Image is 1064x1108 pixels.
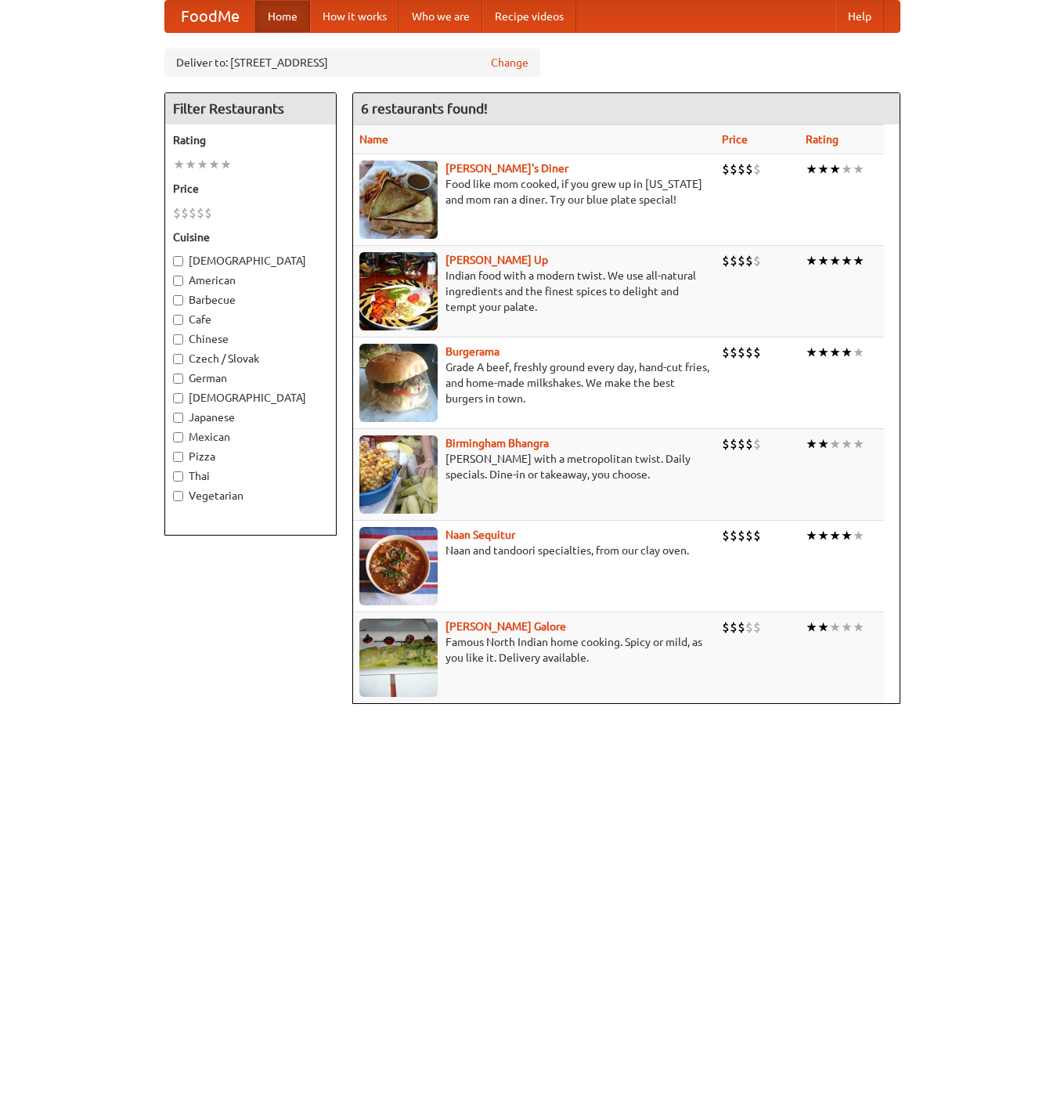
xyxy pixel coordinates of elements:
[753,252,761,269] li: $
[745,344,753,361] li: $
[835,1,884,32] a: Help
[745,619,753,636] li: $
[173,204,181,222] li: $
[853,161,864,178] li: ★
[359,359,709,406] p: Grade A beef, freshly ground every day, hand-cut fries, and home-made milkshakes. We make the bes...
[817,344,829,361] li: ★
[173,256,183,266] input: [DEMOGRAPHIC_DATA]
[173,429,328,445] label: Mexican
[829,344,841,361] li: ★
[730,252,738,269] li: $
[745,161,753,178] li: $
[817,161,829,178] li: ★
[745,435,753,453] li: $
[738,344,745,361] li: $
[753,161,761,178] li: $
[173,410,328,425] label: Japanese
[204,204,212,222] li: $
[817,252,829,269] li: ★
[173,315,183,325] input: Cafe
[806,161,817,178] li: ★
[359,619,438,697] img: currygalore.jpg
[164,49,540,77] div: Deliver to: [STREET_ADDRESS]
[841,161,853,178] li: ★
[853,619,864,636] li: ★
[359,133,388,146] a: Name
[829,619,841,636] li: ★
[359,344,438,422] img: burgerama.jpg
[173,354,183,364] input: Czech / Slovak
[445,529,515,541] a: Naan Sequitur
[829,161,841,178] li: ★
[165,1,255,32] a: FoodMe
[173,295,183,305] input: Barbecue
[841,252,853,269] li: ★
[399,1,482,32] a: Who we are
[173,432,183,442] input: Mexican
[359,527,438,605] img: naansequitur.jpg
[753,344,761,361] li: $
[722,252,730,269] li: $
[806,344,817,361] li: ★
[853,527,864,544] li: ★
[841,619,853,636] li: ★
[310,1,399,32] a: How it works
[173,253,328,269] label: [DEMOGRAPHIC_DATA]
[817,619,829,636] li: ★
[841,527,853,544] li: ★
[722,527,730,544] li: $
[173,488,328,503] label: Vegetarian
[445,345,500,358] a: Burgerama
[197,156,208,173] li: ★
[829,252,841,269] li: ★
[738,252,745,269] li: $
[753,619,761,636] li: $
[173,413,183,423] input: Japanese
[185,156,197,173] li: ★
[806,527,817,544] li: ★
[165,93,336,125] h4: Filter Restaurants
[491,55,528,70] a: Change
[359,543,709,558] p: Naan and tandoori specialties, from our clay oven.
[841,435,853,453] li: ★
[745,252,753,269] li: $
[730,527,738,544] li: $
[745,527,753,544] li: $
[173,276,183,286] input: American
[806,252,817,269] li: ★
[208,156,220,173] li: ★
[738,435,745,453] li: $
[173,374,183,384] input: German
[445,162,568,175] b: [PERSON_NAME]'s Diner
[173,491,183,501] input: Vegetarian
[853,435,864,453] li: ★
[181,204,189,222] li: $
[173,331,328,347] label: Chinese
[361,101,488,116] ng-pluralize: 6 restaurants found!
[173,468,328,484] label: Thai
[173,449,328,464] label: Pizza
[359,451,709,482] p: [PERSON_NAME] with a metropolitan twist. Daily specials. Dine-in or takeaway, you choose.
[173,370,328,386] label: German
[806,619,817,636] li: ★
[722,161,730,178] li: $
[173,351,328,366] label: Czech / Slovak
[722,133,748,146] a: Price
[722,619,730,636] li: $
[753,435,761,453] li: $
[173,393,183,403] input: [DEMOGRAPHIC_DATA]
[359,268,709,315] p: Indian food with a modern twist. We use all-natural ingredients and the finest spices to delight ...
[445,254,548,266] a: [PERSON_NAME] Up
[445,437,549,449] a: Birmingham Bhangra
[829,435,841,453] li: ★
[806,133,839,146] a: Rating
[829,527,841,544] li: ★
[359,176,709,208] p: Food like mom cooked, if you grew up in [US_STATE] and mom ran a diner. Try our blue plate special!
[730,619,738,636] li: $
[359,435,438,514] img: bhangra.jpg
[722,344,730,361] li: $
